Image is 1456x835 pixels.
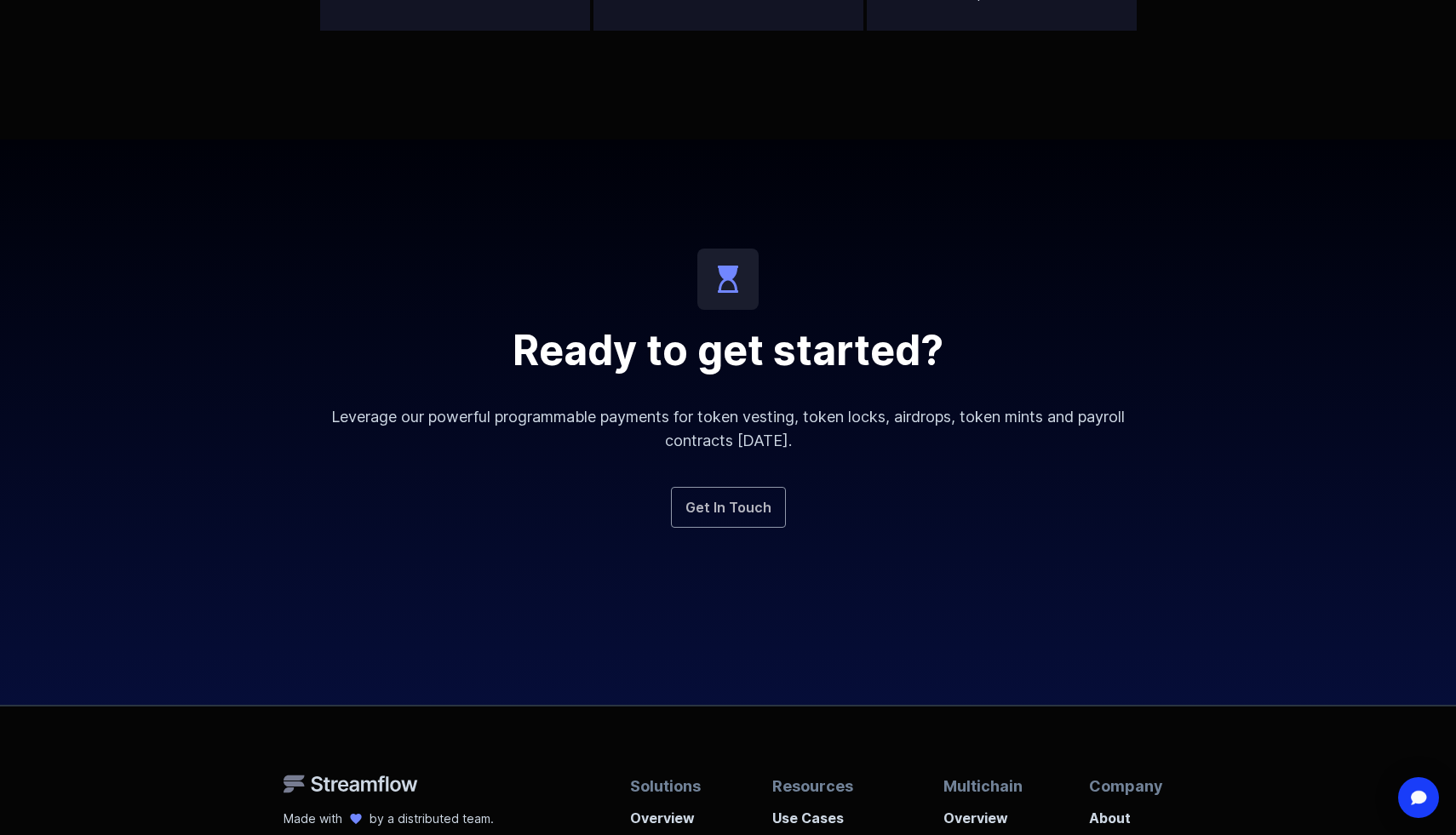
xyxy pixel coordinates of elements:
[630,798,706,828] a: Overview
[671,487,786,528] a: Get In Touch
[697,249,759,310] img: icon
[284,775,418,793] img: Streamflow Logo
[772,775,878,798] p: Resources
[370,810,494,827] p: by a distributed team.
[772,798,878,828] a: Use Cases
[1398,777,1439,818] div: Open Intercom Messenger
[319,330,1137,371] h2: Ready to get started?
[943,798,1023,828] a: Overview
[1089,798,1172,828] a: About
[1089,775,1172,798] p: Company
[943,775,1023,798] p: Multichain
[630,775,706,798] p: Solutions
[284,810,342,827] p: Made with
[319,405,1137,453] p: Leverage our powerful programmable payments for token vesting, token locks, airdrops, token mints...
